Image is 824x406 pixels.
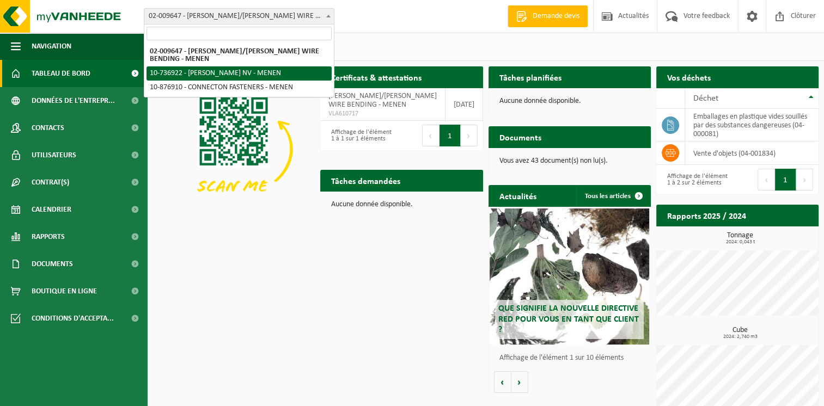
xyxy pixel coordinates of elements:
li: 02-009647 - [PERSON_NAME]/[PERSON_NAME] WIRE BENDING - MENEN [147,45,332,66]
a: Que signifie la nouvelle directive RED pour vous en tant que client ? [490,208,649,345]
h2: Certificats & attestations [320,66,432,88]
button: Next [461,125,478,146]
h2: Vos déchets [656,66,722,88]
p: Affichage de l'élément 1 sur 10 éléments [499,354,645,362]
span: Que signifie la nouvelle directive RED pour vous en tant que client ? [498,304,638,334]
h2: Documents [489,126,552,147]
td: vente d'objets (04-001834) [685,142,819,165]
span: 2024: 2,740 m3 [662,334,819,340]
span: Documents [32,250,73,278]
h2: Rapports 2025 / 2024 [656,205,757,226]
a: Tous les articles [576,185,650,207]
h3: Tonnage [662,232,819,245]
p: Aucune donnée disponible. [331,201,472,208]
span: 02-009647 - ROUSSEL/MOERMAN WIRE BENDING - MENEN [144,9,334,24]
span: 2024: 0,043 t [662,239,819,245]
span: Demande devis [530,11,582,22]
button: Previous [422,125,440,146]
td: [DATE] [445,88,483,121]
li: 10-876910 - CONNECTON FASTENERS - MENEN [147,81,332,95]
h2: Tâches demandées [320,170,411,191]
img: Download de VHEPlus App [152,88,315,210]
span: VLA610717 [328,109,437,118]
h2: Tâches planifiées [489,66,572,88]
button: 1 [440,125,461,146]
h3: Cube [662,327,819,340]
div: Affichage de l'élément 1 à 2 sur 2 éléments [662,168,732,192]
button: Previous [758,169,775,190]
div: Affichage de l'élément 1 à 1 sur 1 éléments [326,124,396,147]
span: Tableau de bord [32,60,90,87]
h2: Actualités [489,185,547,206]
span: Calendrier [32,196,71,223]
button: Next [796,169,813,190]
span: [PERSON_NAME]/[PERSON_NAME] WIRE BENDING - MENEN [328,92,437,109]
span: Déchet [693,94,718,103]
span: Navigation [32,33,71,60]
td: emballages en plastique vides souillés par des substances dangereuses (04-000081) [685,109,819,142]
a: Demande devis [508,5,588,27]
span: Boutique en ligne [32,278,97,305]
button: Volgende [511,371,528,393]
span: Utilisateurs [32,142,76,169]
span: Conditions d'accepta... [32,305,114,332]
span: Données de l'entrepr... [32,87,115,114]
span: 02-009647 - ROUSSEL/MOERMAN WIRE BENDING - MENEN [144,8,334,24]
button: 1 [775,169,796,190]
p: Aucune donnée disponible. [499,97,640,105]
p: Vous avez 43 document(s) non lu(s). [499,157,640,165]
a: Consulter les rapports [724,226,817,248]
span: Rapports [32,223,65,250]
li: 10-736922 - [PERSON_NAME] NV - MENEN [147,66,332,81]
span: Contacts [32,114,64,142]
span: Contrat(s) [32,169,69,196]
button: Vorige [494,371,511,393]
